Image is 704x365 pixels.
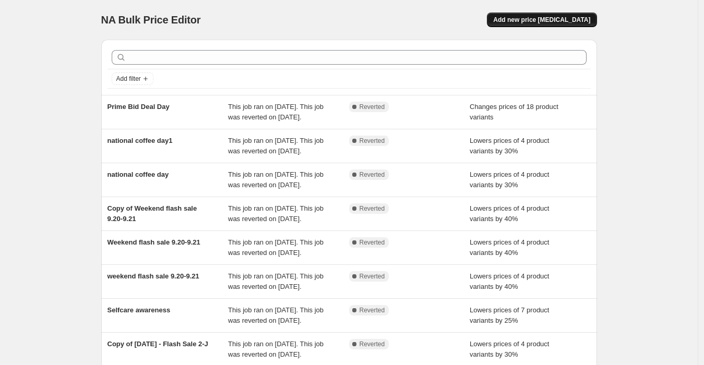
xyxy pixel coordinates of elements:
[112,72,153,85] button: Add filter
[487,13,596,27] button: Add new price [MEDICAL_DATA]
[228,238,324,257] span: This job ran on [DATE]. This job was reverted on [DATE].
[360,137,385,145] span: Reverted
[470,204,549,223] span: Lowers prices of 4 product variants by 40%
[228,272,324,290] span: This job ran on [DATE]. This job was reverted on [DATE].
[108,306,171,314] span: Selfcare awareness
[470,137,549,155] span: Lowers prices of 4 product variants by 30%
[360,171,385,179] span: Reverted
[108,171,169,178] span: national coffee day
[228,340,324,358] span: This job ran on [DATE]. This job was reverted on [DATE].
[108,340,208,348] span: Copy of [DATE] - Flash Sale 2-J
[228,306,324,324] span: This job ran on [DATE]. This job was reverted on [DATE].
[101,14,201,26] span: NA Bulk Price Editor
[360,340,385,348] span: Reverted
[470,171,549,189] span: Lowers prices of 4 product variants by 30%
[360,272,385,281] span: Reverted
[108,204,197,223] span: Copy of Weekend flash sale 9.20-9.21
[360,103,385,111] span: Reverted
[470,272,549,290] span: Lowers prices of 4 product variants by 40%
[470,306,549,324] span: Lowers prices of 7 product variants by 25%
[116,75,141,83] span: Add filter
[493,16,590,24] span: Add new price [MEDICAL_DATA]
[360,204,385,213] span: Reverted
[228,137,324,155] span: This job ran on [DATE]. This job was reverted on [DATE].
[470,340,549,358] span: Lowers prices of 4 product variants by 30%
[228,171,324,189] span: This job ran on [DATE]. This job was reverted on [DATE].
[108,137,173,144] span: national coffee day1
[228,103,324,121] span: This job ran on [DATE]. This job was reverted on [DATE].
[470,103,558,121] span: Changes prices of 18 product variants
[108,238,200,246] span: Weekend flash sale 9.20-9.21
[228,204,324,223] span: This job ran on [DATE]. This job was reverted on [DATE].
[108,103,170,111] span: Prime Bid Deal Day
[470,238,549,257] span: Lowers prices of 4 product variants by 40%
[360,306,385,314] span: Reverted
[108,272,199,280] span: weekend flash sale 9.20-9.21
[360,238,385,247] span: Reverted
